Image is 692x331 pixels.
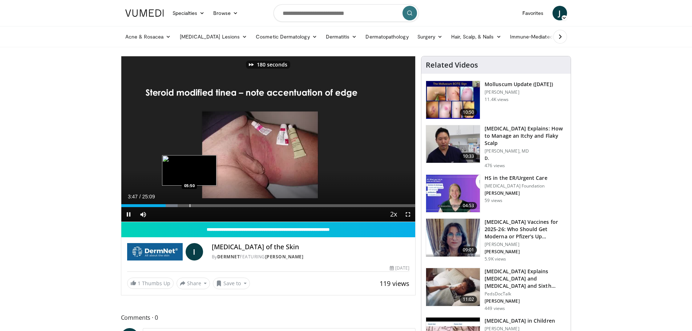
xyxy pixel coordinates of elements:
a: Dermatopathology [361,29,413,44]
h3: [MEDICAL_DATA] Explains [MEDICAL_DATA] and [MEDICAL_DATA] and Sixth Disea… [485,268,566,290]
p: [PERSON_NAME] [485,298,566,304]
button: Playback Rate [386,207,401,222]
h3: Molluscum Update ([DATE]) [485,81,553,88]
h3: [MEDICAL_DATA] Explains: How to Manage an Itchy and Flaky Scalp [485,125,566,147]
p: D. [485,156,566,161]
a: [PERSON_NAME] [265,254,304,260]
a: 04:53 HS in the ER/Urgent Care [MEDICAL_DATA] Foundation [PERSON_NAME] 59 views [426,174,566,213]
button: Share [177,278,210,289]
h3: [MEDICAL_DATA] Vaccines for 2025-26: Who Should Get Moderna or Pfizer’s Up… [485,218,566,240]
img: DermNet [127,243,183,261]
p: 180 seconds [257,62,287,67]
a: [MEDICAL_DATA] Lesions [175,29,252,44]
a: 09:01 [MEDICAL_DATA] Vaccines for 2025-26: Who Should Get Moderna or Pfizer’s Up… [PERSON_NAME] [... [426,218,566,262]
button: Pause [121,207,136,222]
a: 10:33 [MEDICAL_DATA] Explains: How to Manage an Itchy and Flaky Scalp [PERSON_NAME], MD D. 476 views [426,125,566,169]
p: 11.4K views [485,97,509,102]
span: 04:53 [460,202,477,209]
span: 09:01 [460,246,477,254]
a: Specialties [168,6,209,20]
div: Progress Bar [121,204,416,207]
img: image.jpeg [162,155,216,186]
img: 0a0b59f9-8b88-4635-b6d0-3655c2695d13.150x105_q85_crop-smart_upscale.jpg [426,175,480,213]
button: Save to [213,278,250,289]
a: 11:02 [MEDICAL_DATA] Explains [MEDICAL_DATA] and [MEDICAL_DATA] and Sixth Disea… PedsDocTalk [PER... [426,268,566,311]
button: Fullscreen [401,207,415,222]
a: Browse [209,6,242,20]
a: Favorites [518,6,548,20]
p: [MEDICAL_DATA] Foundation [485,183,547,189]
p: 59 views [485,198,502,203]
h4: [MEDICAL_DATA] of the Skin [212,243,409,251]
h3: HS in the ER/Urgent Care [485,174,547,182]
img: f51b4d6d-4f3a-4ff8-aca7-3ff3d12b1e6d.150x105_q85_crop-smart_upscale.jpg [426,81,480,119]
a: Surgery [413,29,447,44]
span: 10:50 [460,109,477,116]
span: 11:02 [460,296,477,303]
h4: Related Videos [426,61,478,69]
span: 3:47 [128,194,138,199]
div: [DATE] [390,265,409,271]
a: I [186,243,203,261]
p: PedsDocTalk [485,291,566,297]
h3: [MEDICAL_DATA] in Children [485,317,555,324]
img: VuMedi Logo [125,9,164,17]
span: 119 views [380,279,409,288]
p: [PERSON_NAME] [485,190,547,196]
img: 4e370bb1-17f0-4657-a42f-9b995da70d2f.png.150x105_q85_crop-smart_upscale.png [426,219,480,257]
div: By FEATURING [212,254,409,260]
a: 1 Thumbs Up [127,278,174,289]
p: 476 views [485,163,505,169]
span: / [139,194,141,199]
span: Comments 0 [121,313,416,322]
span: 10:33 [460,153,477,160]
input: Search topics, interventions [274,4,419,22]
span: 25:09 [142,194,155,199]
video-js: Video Player [121,56,416,222]
p: 5.9K views [485,256,506,262]
button: Mute [136,207,150,222]
img: 1e44b3bf-d96b-47ae-a9a2-3e73321d64e0.150x105_q85_crop-smart_upscale.jpg [426,268,480,306]
a: Immune-Mediated [506,29,564,44]
p: 449 views [485,306,505,311]
p: [PERSON_NAME] [485,249,566,255]
a: Dermatitis [321,29,361,44]
p: [PERSON_NAME] [485,242,566,247]
a: Acne & Rosacea [121,29,175,44]
img: be4bcf48-3664-4af8-9f94-dd57e2e39cb6.150x105_q85_crop-smart_upscale.jpg [426,125,480,163]
a: DermNet [217,254,240,260]
p: [PERSON_NAME] [485,89,553,95]
p: [PERSON_NAME], MD [485,148,566,154]
a: Cosmetic Dermatology [251,29,321,44]
span: 1 [138,280,141,287]
a: 10:50 Molluscum Update ([DATE]) [PERSON_NAME] 11.4K views [426,81,566,119]
a: Hair, Scalp, & Nails [447,29,505,44]
a: J [553,6,567,20]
